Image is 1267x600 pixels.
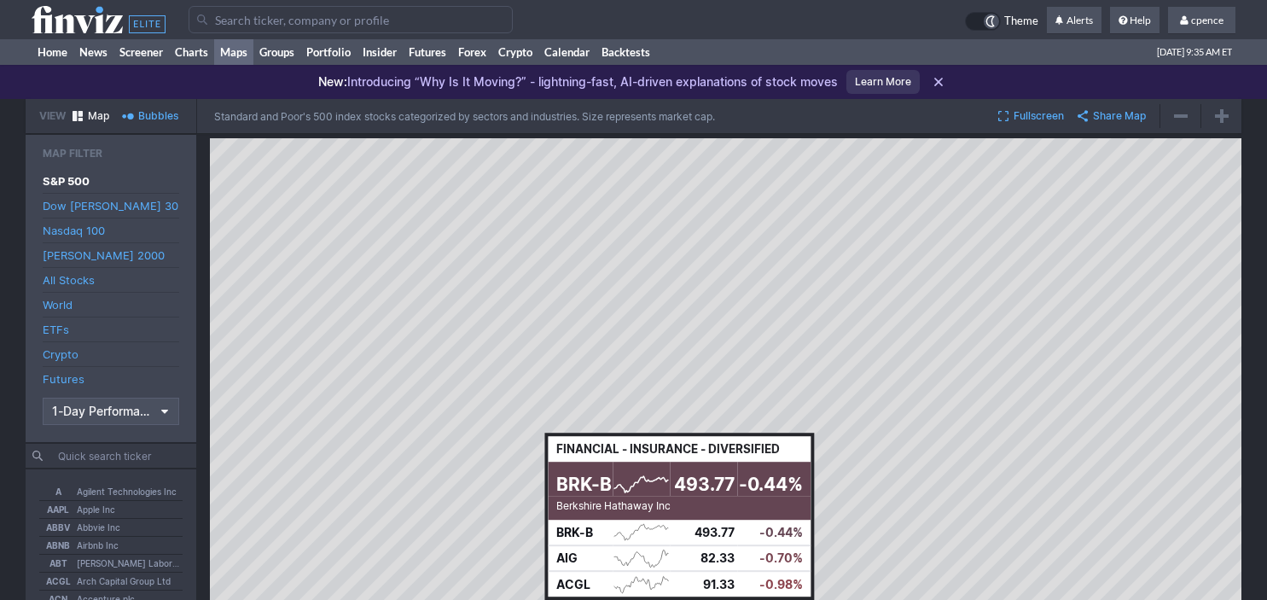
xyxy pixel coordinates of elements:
a: Learn More [846,70,920,94]
a: Futures [43,367,179,391]
a: cpence [1168,7,1235,34]
a: Bubbles [116,104,185,128]
a: Alerts [1047,7,1101,34]
p: Introducing “Why Is It Moving?” - lightning-fast, AI-driven explanations of stock moves [318,73,838,90]
button: ABBVAbbvie Inc [39,519,183,536]
span: [PERSON_NAME] Laboratories [77,556,183,571]
span: Agilent Technologies Inc [77,484,177,499]
a: World [43,293,179,317]
h2: View [39,108,66,125]
input: Quick search ticker [36,444,196,468]
button: Fullscreen [991,104,1071,128]
span: Map [88,108,109,125]
span: Theme [1004,12,1038,31]
button: AAPLApple Inc [39,501,183,518]
button: Data type [43,398,179,425]
a: Nasdaq 100 [43,218,179,242]
button: ABT[PERSON_NAME] Laboratories [39,555,183,572]
a: News [73,39,113,65]
span: [DATE] 9:35 AM ET [1157,39,1232,65]
span: Fullscreen [1014,108,1064,125]
a: Map [66,104,116,128]
a: Insider [357,39,403,65]
a: Portfolio [300,39,357,65]
input: Search [189,6,513,33]
a: Crypto [492,39,538,65]
a: Futures [403,39,452,65]
span: AAPL [39,502,77,517]
a: Maps [214,39,253,65]
a: All Stocks [43,268,179,292]
span: Airbnb Inc [77,538,119,553]
a: Groups [253,39,300,65]
a: S&P 500 [43,169,179,193]
span: ABT [39,556,77,571]
span: Bubbles [138,108,178,125]
a: Calendar [538,39,596,65]
a: [PERSON_NAME] 2000 [43,243,179,267]
button: ABNBAirbnb Inc [39,537,183,554]
a: Backtests [596,39,656,65]
button: AAgilent Technologies Inc [39,483,183,500]
a: Screener [113,39,169,65]
a: Forex [452,39,492,65]
p: Standard and Poor's 500 index stocks categorized by sectors and industries. Size represents marke... [214,110,715,123]
a: ETFs [43,317,179,341]
a: Theme [965,12,1038,31]
a: Dow [PERSON_NAME] 30 [43,194,179,218]
span: cpence [1191,14,1223,26]
span: Apple Inc [77,502,115,517]
span: A [39,484,77,499]
span: Abbvie Inc [77,520,120,535]
a: Home [32,39,73,65]
button: Share Map [1071,104,1153,128]
a: Help [1110,7,1159,34]
span: 1-Day Performance [52,403,153,420]
h2: Map Filter [43,145,179,162]
span: Share Map [1093,108,1146,125]
span: Arch Capital Group Ltd [77,574,171,589]
a: Charts [169,39,214,65]
span: ABBV [39,520,77,535]
span: New: [318,74,347,89]
span: ABNB [39,538,77,553]
a: Crypto [43,342,179,366]
button: ACGLArch Capital Group Ltd [39,573,183,590]
span: ACGL [39,574,77,589]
